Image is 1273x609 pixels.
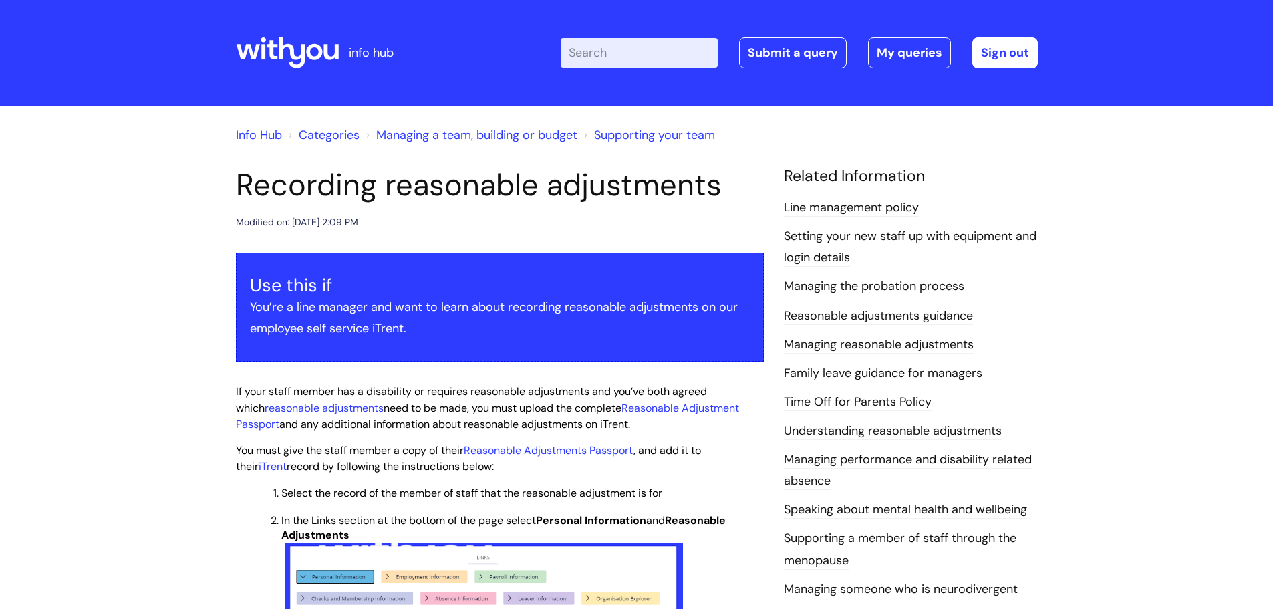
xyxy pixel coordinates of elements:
[265,401,384,415] a: reasonable adjustments
[784,394,932,411] a: Time Off for Parents Policy
[561,37,1038,68] div: | -
[784,451,1032,490] a: Managing performance and disability related absence
[285,124,360,146] li: Solution home
[281,486,662,500] span: Select the record of the member of staff that the reasonable adjustment is for
[376,127,577,143] a: Managing a team, building or budget
[739,37,847,68] a: Submit a query
[784,501,1027,519] a: Speaking about mental health and wellbeing
[250,275,750,296] h3: Use this if
[299,127,360,143] a: Categories
[363,124,577,146] li: Managing a team, building or budget
[236,214,358,231] div: Modified on: [DATE] 2:09 PM
[464,443,633,457] a: Reasonable Adjustments Passport
[784,365,982,382] a: Family leave guidance for managers
[868,37,951,68] a: My queries
[784,581,1018,598] a: Managing someone who is neurodivergent
[561,38,718,68] input: Search
[784,308,973,325] a: Reasonable adjustments guidance
[236,167,764,203] h1: Recording reasonable adjustments
[281,513,726,542] span: In the Links section at the bottom of the page select and
[536,513,646,527] strong: Personal Information
[259,459,287,473] a: iTrent
[784,278,964,295] a: Managing the probation process
[236,127,282,143] a: Info Hub
[250,296,750,340] p: You’re a line manager and want to learn about recording reasonable adjustments on our employee se...
[236,443,701,474] span: You must give the staff member a copy of their , and add it to their record by following the inst...
[784,199,919,217] a: Line management policy
[972,37,1038,68] a: Sign out
[784,228,1036,267] a: Setting your new staff up with equipment and login details
[581,124,715,146] li: Supporting your team
[784,530,1016,569] a: Supporting a member of staff through the menopause
[281,513,726,542] strong: Reasonable Adjustments
[594,127,715,143] a: Supporting your team
[236,384,739,432] span: If your staff member has a disability or requires reasonable adjustments and you’ve both agreed w...
[349,42,394,64] p: info hub
[784,336,974,354] a: Managing reasonable adjustments
[784,422,1002,440] a: Understanding reasonable adjustments
[784,167,1038,186] h4: Related Information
